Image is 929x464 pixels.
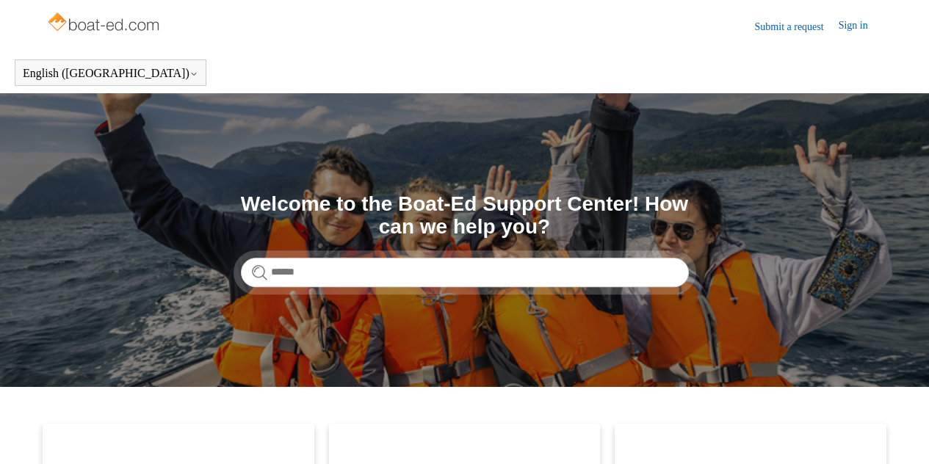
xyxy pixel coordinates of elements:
a: Sign in [839,18,883,35]
button: English ([GEOGRAPHIC_DATA]) [23,67,198,80]
div: Live chat [880,415,918,453]
h1: Welcome to the Boat-Ed Support Center! How can we help you? [241,193,689,239]
img: Boat-Ed Help Center home page [46,9,163,38]
input: Search [241,258,689,287]
a: Submit a request [755,19,839,35]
